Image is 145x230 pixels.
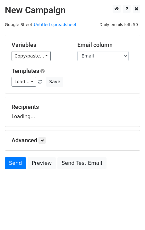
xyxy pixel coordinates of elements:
[12,137,133,144] h5: Advanced
[46,77,63,87] button: Save
[12,41,68,49] h5: Variables
[12,51,51,61] a: Copy/paste...
[28,157,56,169] a: Preview
[12,103,133,111] h5: Recipients
[34,22,76,27] a: Untitled spreadsheet
[5,157,26,169] a: Send
[97,21,140,28] span: Daily emails left: 50
[5,5,140,16] h2: New Campaign
[5,22,77,27] small: Google Sheet:
[97,22,140,27] a: Daily emails left: 50
[12,77,36,87] a: Load...
[57,157,106,169] a: Send Test Email
[12,67,39,74] a: Templates
[12,103,133,120] div: Loading...
[77,41,133,49] h5: Email column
